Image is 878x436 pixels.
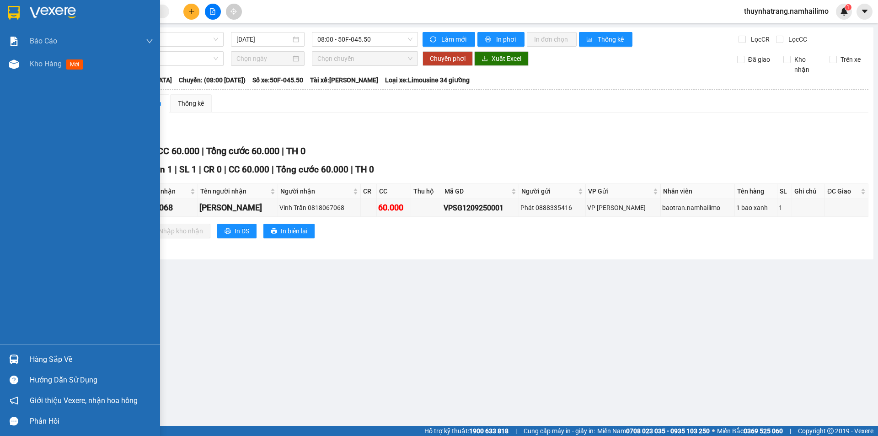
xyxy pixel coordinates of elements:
[840,7,848,16] img: icon-new-feature
[744,54,774,65] span: Đã giao
[224,164,226,175] span: |
[9,355,19,364] img: warehouse-icon
[588,186,651,196] span: VP Gửi
[178,98,204,108] div: Thống kê
[198,199,278,217] td: Vinh Trần
[281,226,307,236] span: In biên lai
[597,426,710,436] span: Miền Nam
[424,426,509,436] span: Hỗ trợ kỹ thuật:
[444,186,509,196] span: Mã GD
[225,228,231,235] span: printer
[202,145,204,156] span: |
[744,427,783,435] strong: 0369 525 060
[736,203,775,213] div: 1 bao xanh
[200,186,268,196] span: Tên người nhận
[355,164,374,175] span: TH 0
[579,32,632,47] button: bar-chartThống kê
[492,54,521,64] span: Xuất Excel
[469,427,509,435] strong: 1900 633 818
[861,7,869,16] span: caret-down
[482,55,488,63] span: download
[272,164,274,175] span: |
[30,373,153,387] div: Hướng dẫn sử dụng
[598,34,625,44] span: Thống kê
[846,4,850,11] span: 1
[282,145,284,156] span: |
[206,145,279,156] span: Tổng cước 60.000
[203,164,222,175] span: CR 0
[10,417,18,425] span: message
[141,224,210,238] button: downloadNhập kho nhận
[735,184,777,199] th: Tên hàng
[310,75,378,85] span: Tài xế: [PERSON_NAME]
[779,203,791,213] div: 1
[586,199,661,217] td: VP Phạm Ngũ Lão
[857,4,873,20] button: caret-down
[377,184,411,199] th: CC
[148,164,172,175] span: Đơn 1
[252,75,303,85] span: Số xe: 50F-045.50
[10,376,18,384] span: question-circle
[183,4,199,20] button: plus
[521,186,576,196] span: Người gửi
[662,203,733,213] div: baotran.namhailimo
[179,75,246,85] span: Chuyến: (08:00 [DATE])
[157,145,199,156] span: CC 60.000
[280,186,351,196] span: Người nhận
[276,164,348,175] span: Tổng cước 60.000
[9,37,19,46] img: solution-icon
[226,4,242,20] button: aim
[10,396,18,405] span: notification
[661,184,735,199] th: Nhân viên
[317,52,412,65] span: Chọn chuyến
[845,4,851,11] sup: 1
[430,36,438,43] span: sync
[30,59,62,68] span: Kho hàng
[351,164,353,175] span: |
[199,201,276,214] div: [PERSON_NAME]
[9,59,19,69] img: warehouse-icon
[837,54,864,65] span: Trên xe
[790,426,791,436] span: |
[520,203,584,213] div: Phát 0888335416
[8,6,20,20] img: logo-vxr
[236,54,291,64] input: Chọn ngày
[827,428,834,434] span: copyright
[515,426,517,436] span: |
[524,426,595,436] span: Cung cấp máy in - giấy in:
[235,226,249,236] span: In DS
[496,34,517,44] span: In phơi
[474,51,529,66] button: downloadXuất Excel
[423,51,473,66] button: Chuyển phơi
[199,164,201,175] span: |
[30,414,153,428] div: Phản hồi
[485,36,493,43] span: printer
[286,145,305,156] span: TH 0
[712,429,715,433] span: ⚪️
[179,164,197,175] span: SL 1
[30,35,57,47] span: Báo cáo
[217,224,257,238] button: printerIn DS
[30,395,138,406] span: Giới thiệu Vexere, nhận hoa hồng
[717,426,783,436] span: Miền Bắc
[317,32,412,46] span: 08:00 - 50F-045.50
[527,32,577,47] button: In đơn chọn
[423,32,475,47] button: syncLàm mới
[411,184,442,199] th: Thu hộ
[626,427,710,435] strong: 0708 023 035 - 0935 103 250
[827,186,859,196] span: ĐC Giao
[188,8,195,15] span: plus
[785,34,808,44] span: Lọc CC
[587,203,659,213] div: VP [PERSON_NAME]
[236,34,291,44] input: 12/09/2025
[792,184,825,199] th: Ghi chú
[279,203,359,213] div: Vinh Trần 0818067068
[586,36,594,43] span: bar-chart
[737,5,836,17] span: thuynhatrang.namhailimo
[747,34,771,44] span: Lọc CR
[477,32,525,47] button: printerIn phơi
[378,201,409,214] div: 60.000
[127,201,196,214] div: 0818067068
[441,34,468,44] span: Làm mới
[66,59,83,70] span: mới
